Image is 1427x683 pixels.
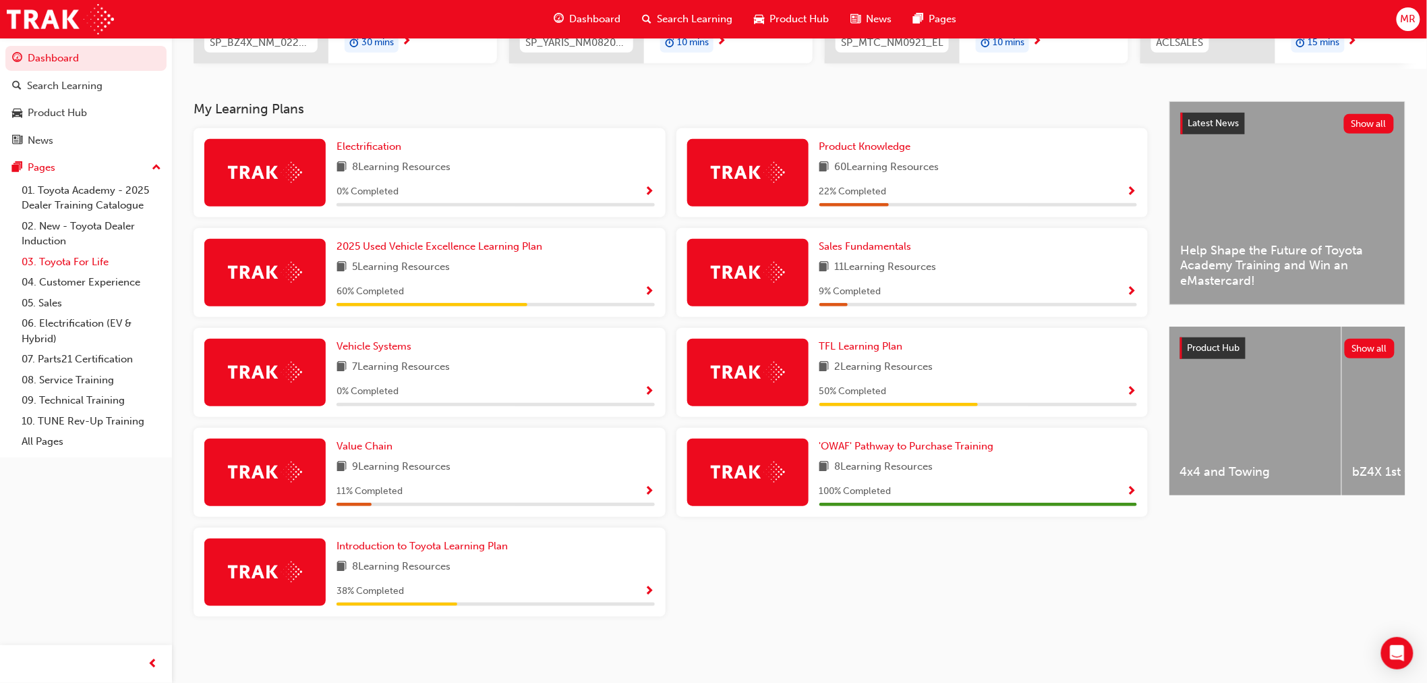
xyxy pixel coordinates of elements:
[819,184,887,200] span: 22 % Completed
[337,359,347,376] span: book-icon
[28,133,53,148] div: News
[819,484,892,499] span: 100 % Completed
[643,11,652,28] span: search-icon
[352,359,450,376] span: 7 Learning Resources
[28,160,55,175] div: Pages
[570,11,621,27] span: Dashboard
[645,586,655,598] span: Show Progress
[352,559,450,576] span: 8 Learning Resources
[5,74,167,99] a: Search Learning
[1169,327,1341,495] a: 4x4 and Towing
[1127,386,1137,398] span: Show Progress
[819,239,917,254] a: Sales Fundamentals
[337,384,399,400] span: 0 % Completed
[1296,34,1306,52] span: duration-icon
[194,101,1148,117] h3: My Learning Plans
[337,439,398,454] a: Value Chain
[645,383,655,400] button: Show Progress
[841,35,943,51] span: SP_MTC_NM0921_EL
[1157,35,1204,51] span: ACLSALES
[867,11,892,27] span: News
[337,440,392,452] span: Value Chain
[12,107,22,119] span: car-icon
[337,139,407,155] a: Electrification
[337,559,347,576] span: book-icon
[1127,483,1137,500] button: Show Progress
[1381,637,1414,670] div: Open Intercom Messenger
[1181,113,1394,134] a: Latest NewsShow all
[16,390,167,411] a: 09. Technical Training
[5,43,167,155] button: DashboardSearch LearningProduct HubNews
[929,11,957,27] span: Pages
[819,459,829,476] span: book-icon
[819,339,908,354] a: TFL Learning Plan
[819,159,829,176] span: book-icon
[16,411,167,432] a: 10. TUNE Rev-Up Training
[819,139,916,155] a: Product Knowledge
[993,35,1024,51] span: 10 mins
[337,240,542,252] span: 2025 Used Vehicle Excellence Learning Plan
[210,35,312,51] span: SP_BZ4X_NM_0224_EL01
[16,431,167,452] a: All Pages
[28,105,87,121] div: Product Hub
[645,486,655,498] span: Show Progress
[349,34,359,52] span: duration-icon
[7,4,114,34] a: Trak
[12,53,22,65] span: guage-icon
[148,656,158,673] span: prev-icon
[711,462,785,483] img: Trak
[337,340,411,352] span: Vehicle Systems
[819,440,994,452] span: 'OWAF' Pathway to Purchase Training
[981,34,990,52] span: duration-icon
[1180,337,1395,359] a: Product HubShow all
[851,11,861,28] span: news-icon
[337,584,404,599] span: 38 % Completed
[645,483,655,500] button: Show Progress
[835,459,933,476] span: 8 Learning Resources
[1127,283,1137,300] button: Show Progress
[525,35,628,51] span: SP_YARIS_NM0820_EL_02
[554,11,564,28] span: guage-icon
[1397,7,1420,31] button: MR
[1345,339,1395,358] button: Show all
[5,46,167,71] a: Dashboard
[337,539,513,554] a: Introduction to Toyota Learning Plan
[711,362,785,383] img: Trak
[819,359,829,376] span: book-icon
[337,159,347,176] span: book-icon
[645,286,655,298] span: Show Progress
[337,284,404,300] span: 60 % Completed
[5,128,167,153] a: News
[819,340,903,352] span: TFL Learning Plan
[401,36,411,48] span: next-icon
[1180,464,1331,480] span: 4x4 and Towing
[1181,243,1394,289] span: Help Shape the Future of Toyota Academy Training and Win an eMastercard!
[16,252,167,273] a: 03. Toyota For Life
[544,5,632,33] a: guage-iconDashboard
[1344,114,1395,134] button: Show all
[337,339,417,354] a: Vehicle Systems
[711,262,785,283] img: Trak
[16,349,167,370] a: 07. Parts21 Certification
[361,35,394,51] span: 30 mins
[1308,35,1340,51] span: 15 mins
[835,159,939,176] span: 60 Learning Resources
[16,216,167,252] a: 02. New - Toyota Dealer Induction
[819,259,829,276] span: book-icon
[27,78,103,94] div: Search Learning
[755,11,765,28] span: car-icon
[337,140,401,153] span: Electrification
[16,180,167,216] a: 01. Toyota Academy - 2025 Dealer Training Catalogue
[12,135,22,147] span: news-icon
[337,540,508,552] span: Introduction to Toyota Learning Plan
[645,583,655,600] button: Show Progress
[228,162,302,183] img: Trak
[1127,486,1137,498] span: Show Progress
[228,362,302,383] img: Trak
[152,159,161,177] span: up-icon
[658,11,733,27] span: Search Learning
[1401,11,1416,27] span: MR
[819,140,911,153] span: Product Knowledge
[337,239,548,254] a: 2025 Used Vehicle Excellence Learning Plan
[1032,36,1042,48] span: next-icon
